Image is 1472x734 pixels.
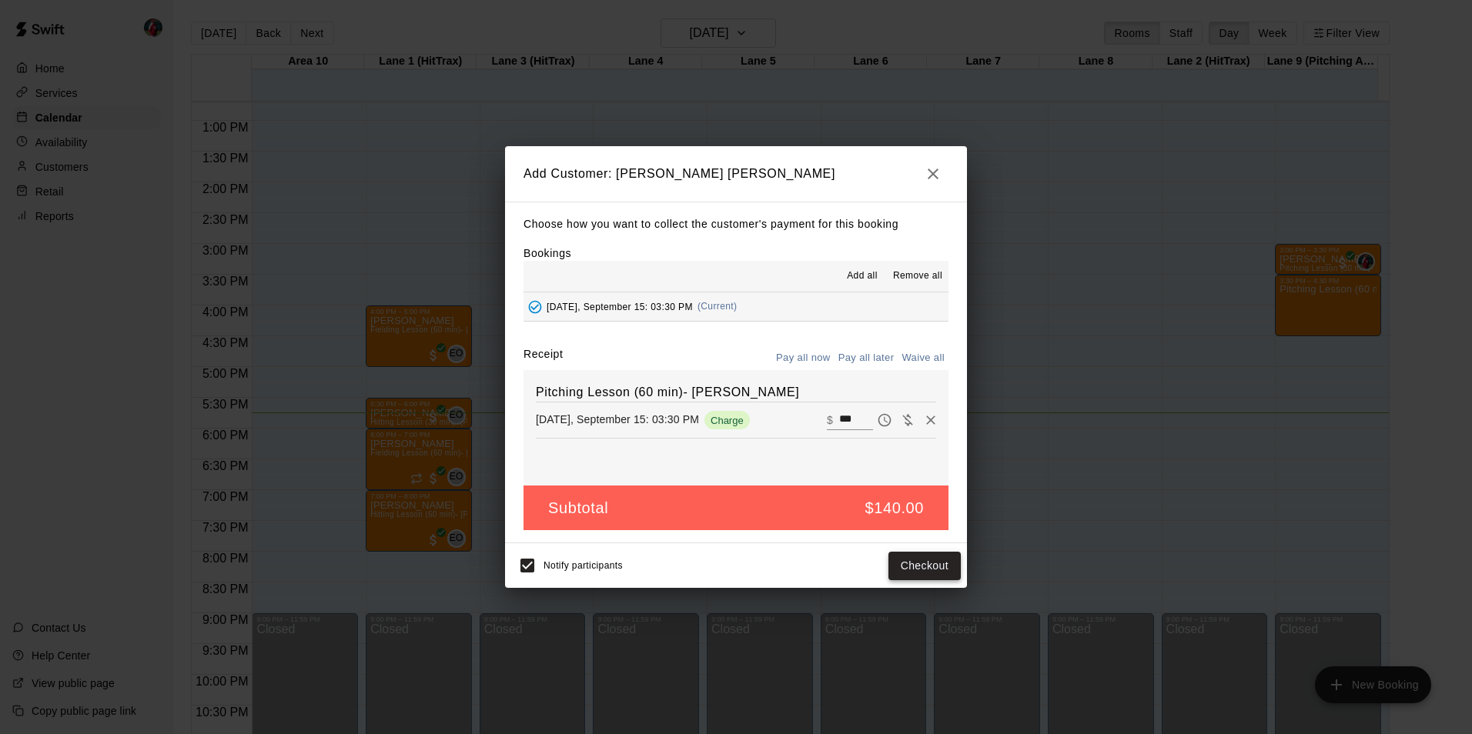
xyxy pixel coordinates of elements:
span: Add all [847,269,878,284]
button: Pay all now [772,346,835,370]
button: Add all [838,264,887,289]
button: Added - Collect Payment[DATE], September 15: 03:30 PM(Current) [524,292,948,321]
p: [DATE], September 15: 03:30 PM [536,412,699,427]
span: Notify participants [544,561,623,572]
p: $ [827,412,833,428]
button: Added - Collect Payment [524,295,547,319]
span: [DATE], September 15: 03:30 PM [547,301,693,312]
h6: Pitching Lesson (60 min)- [PERSON_NAME] [536,382,936,402]
h5: $140.00 [865,498,925,519]
button: Checkout [888,552,961,580]
span: Charge [704,415,750,426]
button: Pay all later [835,346,898,370]
label: Bookings [524,247,571,259]
label: Receipt [524,346,563,370]
button: Waive all [898,346,948,370]
span: Pay later [873,412,896,425]
h2: Add Customer: [PERSON_NAME] [PERSON_NAME] [505,146,967,202]
span: Remove all [893,269,942,284]
button: Remove all [887,264,948,289]
h5: Subtotal [548,498,608,519]
p: Choose how you want to collect the customer's payment for this booking [524,215,948,234]
span: (Current) [698,301,738,312]
button: Remove [919,409,942,432]
span: Waive payment [896,412,919,425]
